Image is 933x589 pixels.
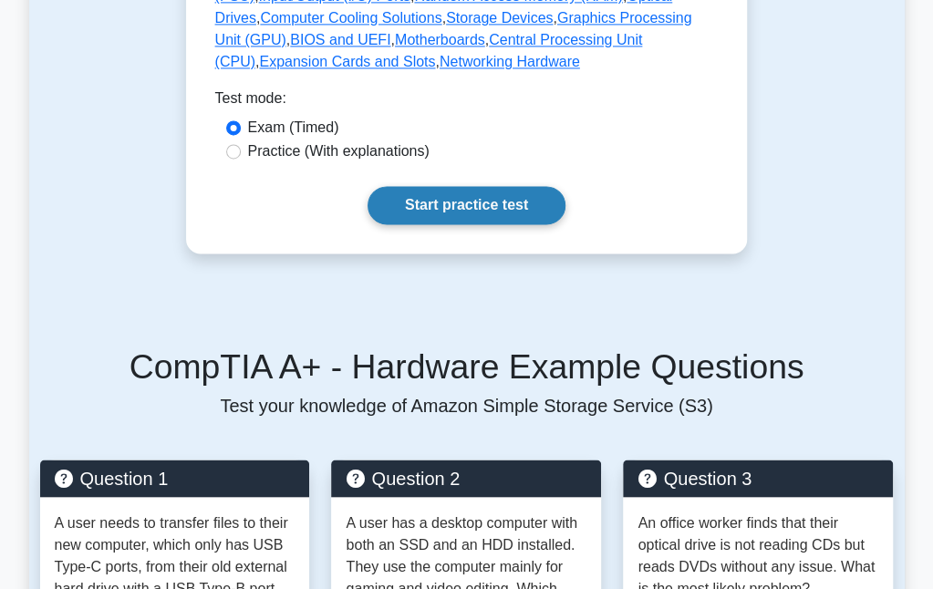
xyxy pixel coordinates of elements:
[215,10,692,47] a: Graphics Processing Unit (GPU)
[446,10,553,26] a: Storage Devices
[395,32,485,47] a: Motherboards
[440,54,580,69] a: Networking Hardware
[215,32,643,69] a: Central Processing Unit (CPU)
[248,140,430,162] label: Practice (With explanations)
[290,32,390,47] a: BIOS and UEFI
[40,394,894,416] p: Test your knowledge of Amazon Simple Storage Service (S3)
[259,54,435,69] a: Expansion Cards and Slots
[368,186,565,224] a: Start practice test
[55,467,295,489] h5: Question 1
[248,117,339,139] label: Exam (Timed)
[638,467,878,489] h5: Question 3
[346,467,586,489] h5: Question 2
[260,10,441,26] a: Computer Cooling Solutions
[215,88,719,117] div: Test mode:
[40,346,894,387] h5: CompTIA A+ - Hardware Example Questions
